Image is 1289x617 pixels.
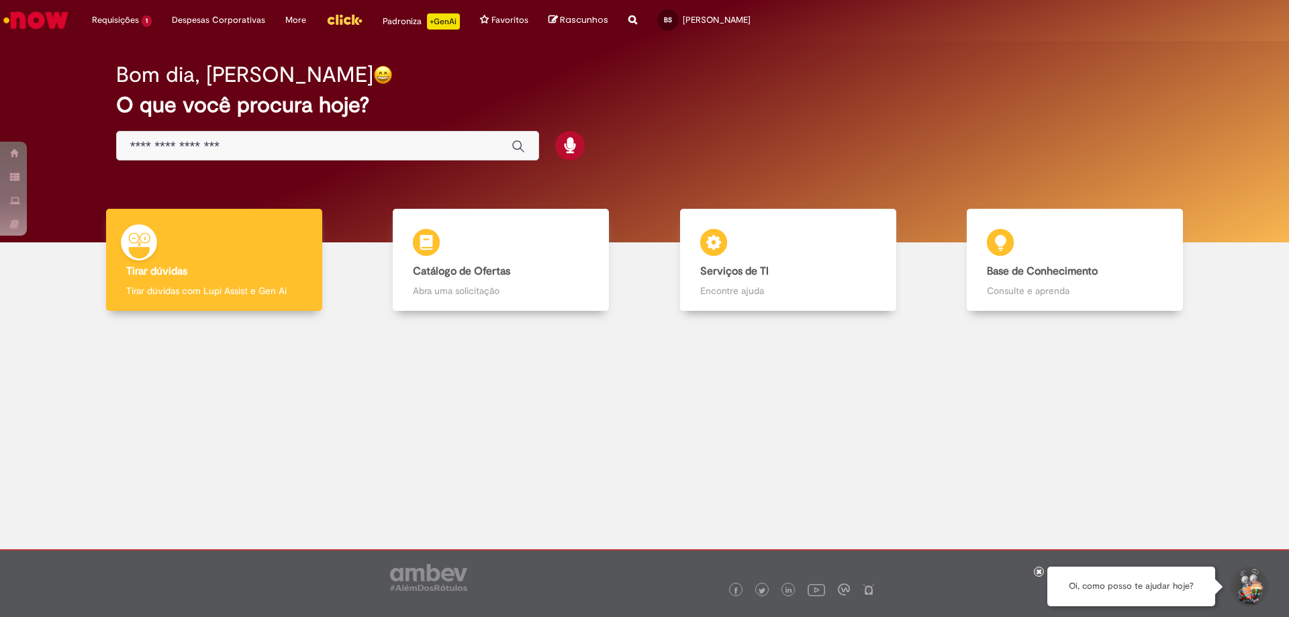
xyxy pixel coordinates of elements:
img: logo_footer_linkedin.png [785,587,792,595]
span: 1 [142,15,152,27]
div: Oi, como posso te ajudar hoje? [1047,567,1215,606]
img: logo_footer_ambev_rotulo_gray.png [390,564,467,591]
img: logo_footer_workplace.png [838,583,850,596]
span: Favoritos [491,13,528,27]
b: Base de Conhecimento [987,265,1098,278]
a: Base de Conhecimento Consulte e aprenda [932,209,1219,312]
a: Tirar dúvidas Tirar dúvidas com Lupi Assist e Gen Ai [70,209,358,312]
span: [PERSON_NAME] [683,14,751,26]
img: logo_footer_youtube.png [808,581,825,598]
p: +GenAi [427,13,460,30]
span: BS [664,15,672,24]
span: Rascunhos [560,13,608,26]
a: Catálogo de Ofertas Abra uma solicitação [358,209,645,312]
img: ServiceNow [1,7,70,34]
p: Tirar dúvidas com Lupi Assist e Gen Ai [126,284,302,297]
h2: Bom dia, [PERSON_NAME] [116,63,373,87]
img: click_logo_yellow_360x200.png [326,9,363,30]
div: Padroniza [383,13,460,30]
p: Consulte e aprenda [987,284,1163,297]
b: Tirar dúvidas [126,265,187,278]
h2: O que você procura hoje? [116,93,1174,117]
p: Encontre ajuda [700,284,876,297]
span: Requisições [92,13,139,27]
img: logo_footer_twitter.png [759,587,765,594]
p: Abra uma solicitação [413,284,589,297]
span: Despesas Corporativas [172,13,265,27]
a: Rascunhos [548,14,608,27]
a: Serviços de TI Encontre ajuda [644,209,932,312]
span: More [285,13,306,27]
img: logo_footer_facebook.png [732,587,739,594]
button: Iniciar Conversa de Suporte [1229,567,1269,607]
img: logo_footer_naosei.png [863,583,875,596]
img: happy-face.png [373,65,393,85]
b: Serviços de TI [700,265,769,278]
b: Catálogo de Ofertas [413,265,510,278]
